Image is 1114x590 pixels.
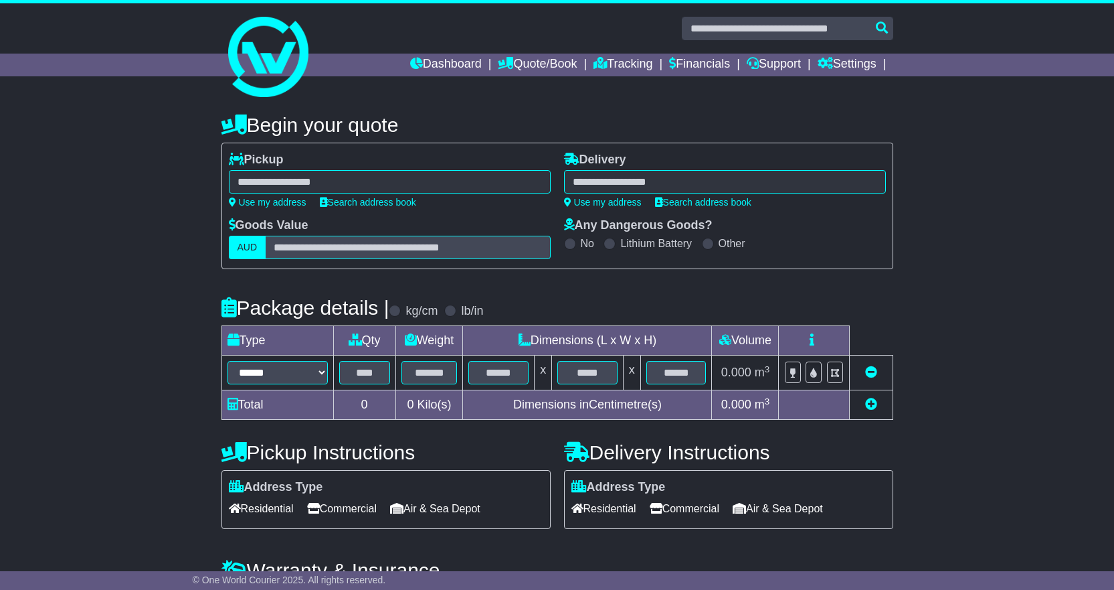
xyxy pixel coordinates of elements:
[463,326,712,356] td: Dimensions (L x W x H)
[655,197,751,208] a: Search address book
[765,364,770,374] sup: 3
[765,396,770,407] sup: 3
[320,197,416,208] a: Search address book
[461,304,483,319] label: lb/in
[410,54,482,76] a: Dashboard
[571,480,666,495] label: Address Type
[865,398,877,411] a: Add new item
[669,54,730,76] a: Financials
[865,366,877,379] a: Remove this item
[333,326,395,356] td: Qty
[721,366,751,379] span: 0.000
[229,236,266,259] label: AUD
[721,398,751,411] span: 0.000
[395,390,463,420] td: Kilo(s)
[650,498,719,519] span: Commercial
[193,575,386,585] span: © One World Courier 2025. All rights reserved.
[747,54,801,76] a: Support
[593,54,652,76] a: Tracking
[498,54,577,76] a: Quote/Book
[581,237,594,250] label: No
[221,297,389,319] h4: Package details |
[221,441,551,463] h4: Pickup Instructions
[229,153,284,167] label: Pickup
[755,366,770,379] span: m
[221,390,333,420] td: Total
[564,441,893,463] h4: Delivery Instructions
[564,218,713,233] label: Any Dangerous Goods?
[620,237,692,250] label: Lithium Battery
[221,114,893,136] h4: Begin your quote
[390,498,480,519] span: Air & Sea Depot
[571,498,636,519] span: Residential
[407,398,413,411] span: 0
[755,398,770,411] span: m
[535,356,552,390] td: x
[229,218,308,233] label: Goods Value
[221,326,333,356] td: Type
[564,153,626,167] label: Delivery
[818,54,876,76] a: Settings
[405,304,438,319] label: kg/cm
[463,390,712,420] td: Dimensions in Centimetre(s)
[307,498,377,519] span: Commercial
[564,197,642,208] a: Use my address
[623,356,640,390] td: x
[395,326,463,356] td: Weight
[719,237,745,250] label: Other
[712,326,779,356] td: Volume
[333,390,395,420] td: 0
[733,498,823,519] span: Air & Sea Depot
[229,498,294,519] span: Residential
[221,559,893,581] h4: Warranty & Insurance
[229,480,323,495] label: Address Type
[229,197,306,208] a: Use my address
